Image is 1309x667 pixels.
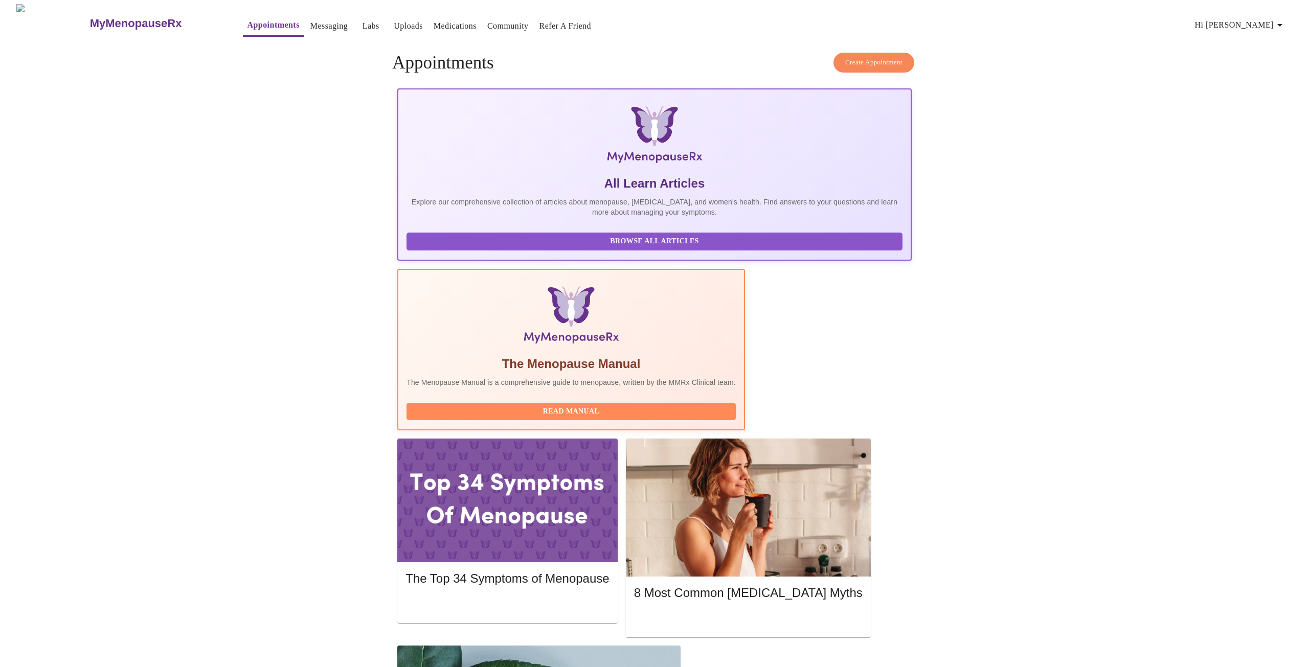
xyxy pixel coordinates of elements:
a: Refer a Friend [539,19,592,33]
button: Create Appointment [833,53,914,73]
span: Create Appointment [845,57,902,68]
button: Labs [354,16,387,36]
h5: The Top 34 Symptoms of Menopause [405,570,609,587]
img: MyMenopauseRx Logo [16,4,88,42]
a: Labs [363,19,379,33]
a: Appointments [247,18,299,32]
button: Browse All Articles [407,233,902,250]
img: Menopause Manual [459,286,683,348]
p: The Menopause Manual is a comprehensive guide to menopause, written by the MMRx Clinical team. [407,377,736,387]
button: Uploads [390,16,427,36]
button: Refer a Friend [535,16,596,36]
a: Medications [434,19,477,33]
h5: All Learn Articles [407,175,902,192]
h3: MyMenopauseRx [90,17,182,30]
h5: 8 Most Common [MEDICAL_DATA] Myths [634,585,863,601]
span: Read More [644,613,852,626]
button: Medications [430,16,481,36]
h4: Appointments [392,53,917,73]
img: MyMenopauseRx Logo [484,106,825,167]
span: Read More [416,599,599,612]
span: Read Manual [417,405,726,418]
a: Read More [634,614,865,623]
a: Messaging [310,19,348,33]
button: Community [483,16,533,36]
h5: The Menopause Manual [407,356,736,372]
a: Browse All Articles [407,236,905,245]
button: Appointments [243,15,303,37]
p: Explore our comprehensive collection of articles about menopause, [MEDICAL_DATA], and women's hea... [407,197,902,217]
button: Read More [405,596,609,614]
span: Hi [PERSON_NAME] [1195,18,1286,32]
button: Read Manual [407,403,736,421]
button: Read More [634,610,863,628]
a: Read Manual [407,406,738,415]
button: Messaging [306,16,352,36]
a: Read More [405,600,612,609]
button: Hi [PERSON_NAME] [1191,15,1290,35]
span: Browse All Articles [417,235,892,248]
a: MyMenopauseRx [88,6,222,41]
a: Community [487,19,529,33]
a: Uploads [394,19,423,33]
